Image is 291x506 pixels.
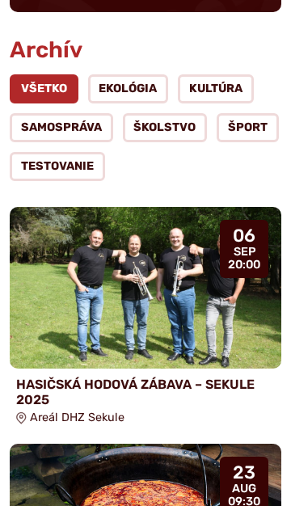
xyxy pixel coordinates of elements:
a: HASIČSKÁ HODOVÁ ZÁBAVA – SEKULE 2025 Areál DHZ Sekule 06 sep 20:00 [10,207,281,431]
a: Ekológia [88,74,169,103]
h2: Archív [10,38,281,63]
span: Areál DHZ Sekule [30,411,124,424]
a: Samospráva [10,113,113,142]
a: Testovanie [10,152,105,181]
a: ŠKOLSTVO [123,113,208,142]
a: Všetko [10,74,78,103]
a: Šport [217,113,279,142]
span: 06 [228,226,260,246]
a: Kultúra [178,74,254,103]
span: sep [228,246,260,259]
h4: HASIČSKÁ HODOVÁ ZÁBAVA – SEKULE 2025 [16,377,275,407]
span: aug [228,483,260,495]
span: 20:00 [228,259,260,272]
span: 23 [228,463,260,483]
